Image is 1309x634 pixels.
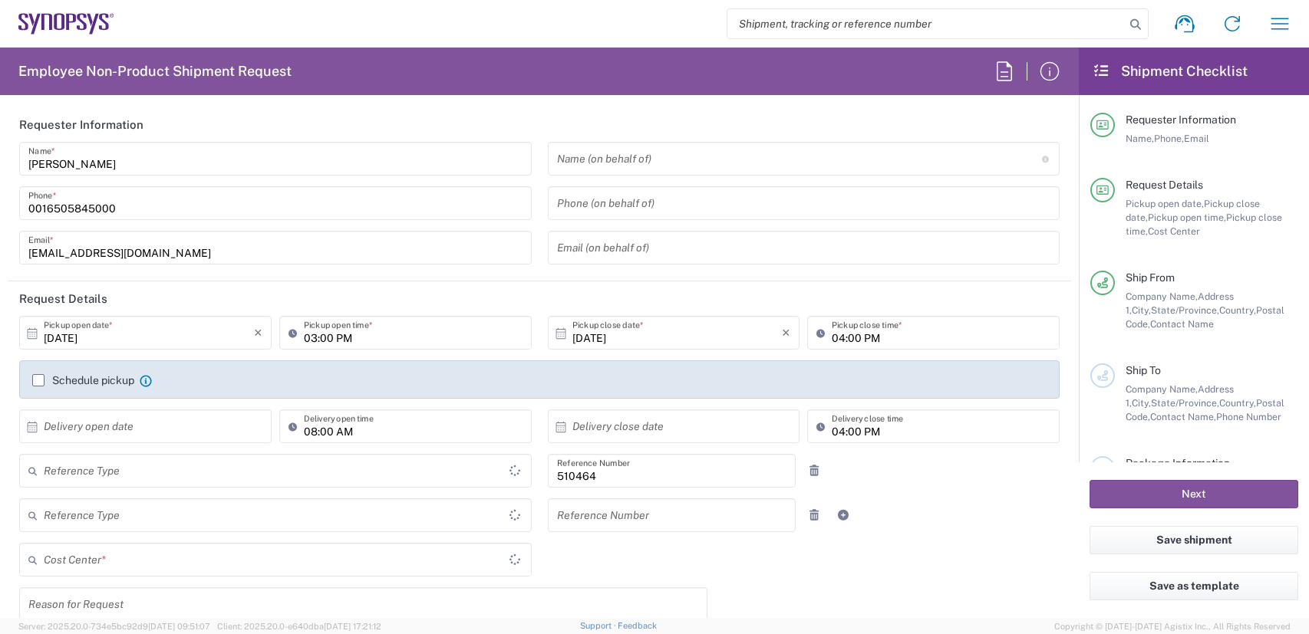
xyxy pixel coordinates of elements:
span: Email [1184,133,1209,144]
span: Name, [1126,133,1154,144]
span: Requester Information [1126,113,1236,126]
span: Ship To [1126,364,1161,376]
span: Country, [1219,397,1256,409]
a: Add Reference [833,504,854,526]
a: Remove Reference [803,504,825,526]
button: Save as template [1090,572,1298,600]
span: Pickup open date, [1126,198,1204,209]
span: Pickup open time, [1148,212,1226,223]
i: × [254,320,262,345]
span: Company Name, [1126,291,1198,302]
span: State/Province, [1151,397,1219,409]
span: Company Name, [1126,383,1198,395]
span: Copyright © [DATE]-[DATE] Agistix Inc., All Rights Reserved [1054,619,1291,633]
span: [DATE] 17:21:12 [324,622,381,631]
label: Schedule pickup [32,374,134,386]
span: Contact Name [1150,318,1214,330]
a: Remove Reference [803,460,825,481]
span: Ship From [1126,271,1175,284]
a: Support [580,621,618,630]
span: Phone Number [1216,411,1281,422]
span: Package Information [1126,457,1230,469]
span: Server: 2025.20.0-734e5bc92d9 [18,622,210,631]
h2: Employee Non-Product Shipment Request [18,62,292,80]
span: Cost Center [1148,225,1200,237]
span: Country, [1219,304,1256,316]
h2: Request Details [19,291,107,307]
span: Contact Name, [1150,411,1216,422]
h2: Requester Information [19,117,143,133]
i: × [782,320,790,345]
h2: Shipment Checklist [1093,62,1248,80]
span: State/Province, [1151,304,1219,316]
span: Request Details [1126,179,1203,191]
button: Save shipment [1090,526,1298,554]
input: Shipment, tracking or reference number [727,9,1125,38]
span: City, [1132,397,1151,409]
button: Next [1090,480,1298,508]
span: [DATE] 09:51:07 [148,622,210,631]
a: Feedback [618,621,657,630]
span: Client: 2025.20.0-e640dba [217,622,381,631]
span: Phone, [1154,133,1184,144]
span: City, [1132,304,1151,316]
